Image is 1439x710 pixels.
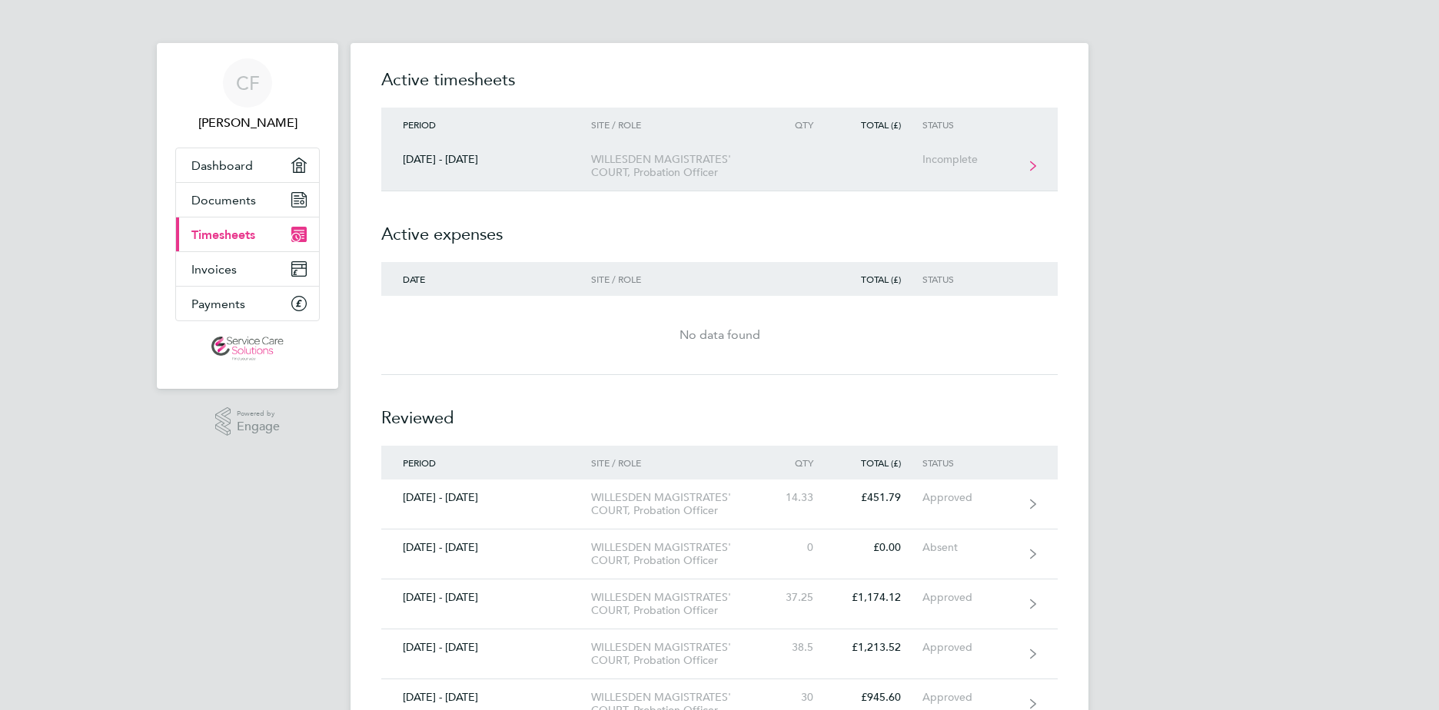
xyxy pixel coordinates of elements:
h2: Active expenses [381,191,1058,262]
div: Approved [922,641,1017,654]
div: WILLESDEN MAGISTRATES' COURT, Probation Officer [591,541,767,567]
div: Status [922,274,1017,284]
span: Period [403,118,436,131]
a: Powered byEngage [215,407,281,436]
div: £945.60 [835,691,922,704]
div: [DATE] - [DATE] [381,153,591,166]
div: Site / Role [591,119,767,130]
div: [DATE] - [DATE] [381,591,591,604]
div: Total (£) [835,457,922,468]
span: Timesheets [191,227,255,242]
img: servicecare-logo-retina.png [211,337,284,361]
span: Payments [191,297,245,311]
a: Invoices [176,252,319,286]
h2: Reviewed [381,375,1058,446]
div: Status [922,457,1017,468]
a: CF[PERSON_NAME] [175,58,320,132]
a: Dashboard [176,148,319,182]
a: [DATE] - [DATE]WILLESDEN MAGISTRATES' COURT, Probation Officer38.5£1,213.52Approved [381,629,1058,679]
div: Total (£) [835,274,922,284]
span: Dashboard [191,158,253,173]
nav: Main navigation [157,43,338,389]
h2: Active timesheets [381,68,1058,108]
div: 0 [767,541,835,554]
div: 37.25 [767,591,835,604]
div: 38.5 [767,641,835,654]
div: £1,213.52 [835,641,922,654]
span: Invoices [191,262,237,277]
span: Powered by [237,407,280,420]
div: WILLESDEN MAGISTRATES' COURT, Probation Officer [591,641,767,667]
div: WILLESDEN MAGISTRATES' COURT, Probation Officer [591,591,767,617]
div: Absent [922,541,1017,554]
a: [DATE] - [DATE]WILLESDEN MAGISTRATES' COURT, Probation Officer37.25£1,174.12Approved [381,579,1058,629]
div: Approved [922,591,1017,604]
a: Timesheets [176,217,319,251]
div: WILLESDEN MAGISTRATES' COURT, Probation Officer [591,153,767,179]
div: [DATE] - [DATE] [381,541,591,554]
div: Incomplete [922,153,1017,166]
div: Site / Role [591,457,767,468]
div: 30 [767,691,835,704]
div: 14.33 [767,491,835,504]
div: Status [922,119,1017,130]
div: No data found [381,326,1058,344]
div: [DATE] - [DATE] [381,691,591,704]
div: Qty [767,457,835,468]
div: Approved [922,691,1017,704]
div: WILLESDEN MAGISTRATES' COURT, Probation Officer [591,491,767,517]
span: Engage [237,420,280,433]
span: CF [236,73,260,93]
div: £451.79 [835,491,922,504]
div: Site / Role [591,274,767,284]
div: Qty [767,119,835,130]
div: Approved [922,491,1017,504]
span: Cleo Ferguson [175,114,320,132]
div: £0.00 [835,541,922,554]
div: Date [381,274,591,284]
div: £1,174.12 [835,591,922,604]
a: Documents [176,183,319,217]
a: Go to home page [175,337,320,361]
a: Payments [176,287,319,320]
span: Documents [191,193,256,207]
a: [DATE] - [DATE]WILLESDEN MAGISTRATES' COURT, Probation OfficerIncomplete [381,141,1058,191]
a: [DATE] - [DATE]WILLESDEN MAGISTRATES' COURT, Probation Officer0£0.00Absent [381,529,1058,579]
div: [DATE] - [DATE] [381,641,591,654]
span: Period [403,456,436,469]
a: [DATE] - [DATE]WILLESDEN MAGISTRATES' COURT, Probation Officer14.33£451.79Approved [381,479,1058,529]
div: [DATE] - [DATE] [381,491,591,504]
div: Total (£) [835,119,922,130]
